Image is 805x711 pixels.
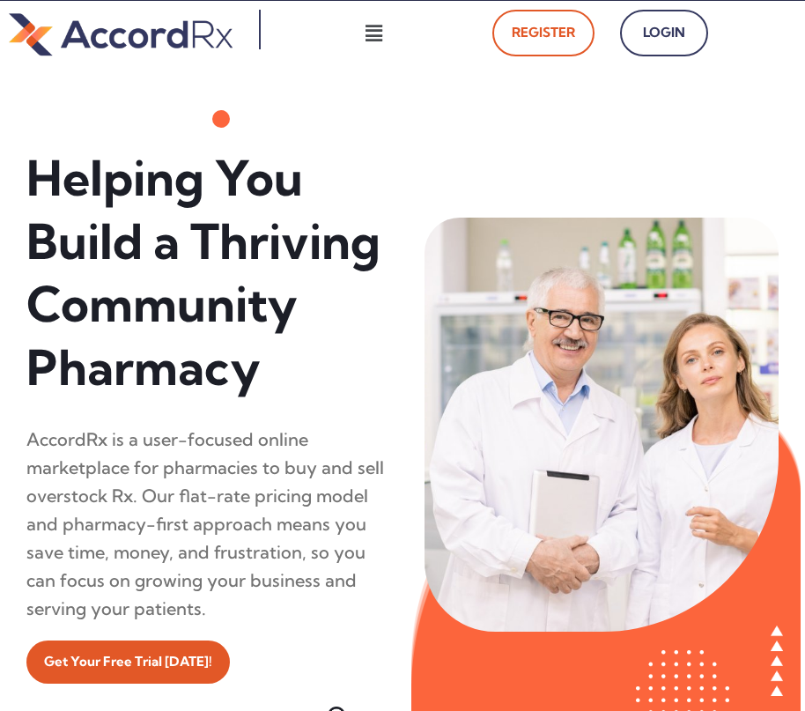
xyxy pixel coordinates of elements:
h1: Helping You Build a Thriving Community Pharmacy [26,147,389,399]
span: Register [512,20,575,46]
a: Get Your Free Trial [DATE]! [26,641,230,684]
a: Login [620,10,708,56]
a: Register [492,10,595,56]
span: Get Your Free Trial [DATE]! [44,649,212,675]
span: Login [639,20,689,46]
div: AccordRx is a user-focused online marketplace for pharmacies to buy and sell overstock Rx. Our fl... [26,426,389,623]
img: default-logo [9,10,233,59]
